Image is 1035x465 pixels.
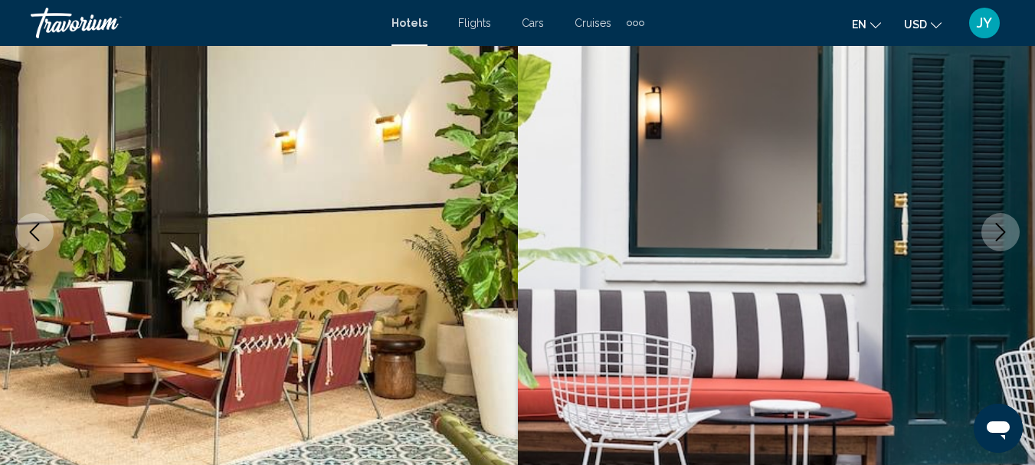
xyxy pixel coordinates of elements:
[904,13,942,35] button: Change currency
[627,11,644,35] button: Extra navigation items
[965,7,1004,39] button: User Menu
[974,404,1023,453] iframe: Button to launch messaging window
[522,17,544,29] a: Cars
[981,213,1020,251] button: Next image
[904,18,927,31] span: USD
[575,17,611,29] a: Cruises
[31,8,376,38] a: Travorium
[852,13,881,35] button: Change language
[852,18,866,31] span: en
[458,17,491,29] a: Flights
[391,17,427,29] a: Hotels
[977,15,992,31] span: JY
[15,213,54,251] button: Previous image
